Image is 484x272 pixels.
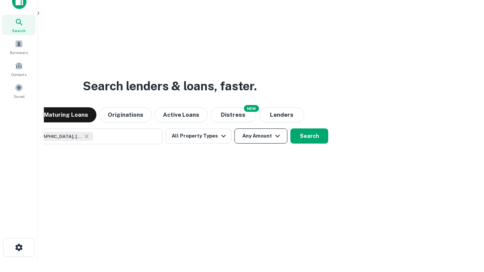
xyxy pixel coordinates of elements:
button: Maturing Loans [36,107,96,122]
button: Any Amount [234,128,287,144]
a: Search [2,15,36,35]
iframe: Chat Widget [446,212,484,248]
span: Saved [14,93,25,99]
button: Search [290,128,328,144]
span: [GEOGRAPHIC_DATA], [GEOGRAPHIC_DATA], [GEOGRAPHIC_DATA] [25,133,82,140]
span: Contacts [11,71,26,77]
button: [GEOGRAPHIC_DATA], [GEOGRAPHIC_DATA], [GEOGRAPHIC_DATA] [11,128,163,144]
a: Borrowers [2,37,36,57]
a: Contacts [2,59,36,79]
h3: Search lenders & loans, faster. [83,77,257,95]
button: Active Loans [155,107,208,122]
a: Saved [2,80,36,101]
button: Lenders [259,107,304,122]
div: NEW [244,105,259,112]
span: Borrowers [10,49,28,56]
button: All Property Types [166,128,231,144]
button: Search distressed loans with lien and other non-mortgage details. [211,107,256,122]
button: Originations [99,107,152,122]
span: Search [12,28,26,34]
